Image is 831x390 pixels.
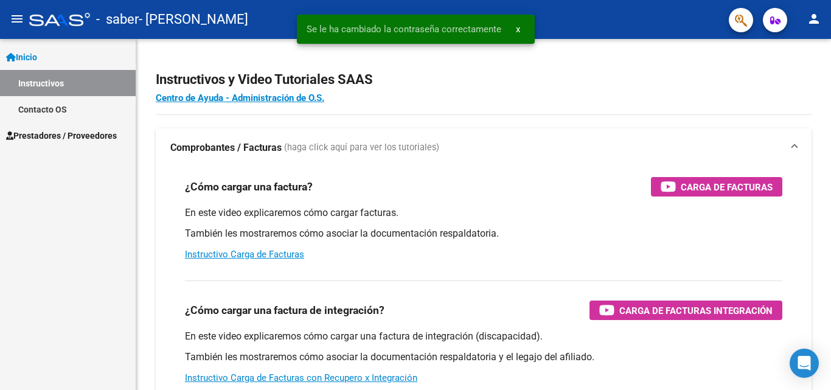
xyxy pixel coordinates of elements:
a: Instructivo Carga de Facturas [185,249,304,260]
h3: ¿Cómo cargar una factura? [185,178,313,195]
h3: ¿Cómo cargar una factura de integración? [185,302,384,319]
p: En este video explicaremos cómo cargar una factura de integración (discapacidad). [185,330,782,343]
mat-icon: person [807,12,821,26]
h2: Instructivos y Video Tutoriales SAAS [156,68,812,91]
span: Carga de Facturas [681,179,773,195]
span: Se le ha cambiado la contraseña correctamente [307,23,501,35]
p: También les mostraremos cómo asociar la documentación respaldatoria. [185,227,782,240]
mat-expansion-panel-header: Comprobantes / Facturas (haga click aquí para ver los tutoriales) [156,128,812,167]
span: Inicio [6,50,37,64]
mat-icon: menu [10,12,24,26]
button: Carga de Facturas Integración [589,301,782,320]
span: Carga de Facturas Integración [619,303,773,318]
span: - saber [96,6,139,33]
button: x [506,18,530,40]
button: Carga de Facturas [651,177,782,197]
span: x [516,24,520,35]
p: También les mostraremos cómo asociar la documentación respaldatoria y el legajo del afiliado. [185,350,782,364]
a: Centro de Ayuda - Administración de O.S. [156,92,324,103]
p: En este video explicaremos cómo cargar facturas. [185,206,782,220]
strong: Comprobantes / Facturas [170,141,282,155]
a: Instructivo Carga de Facturas con Recupero x Integración [185,372,417,383]
span: Prestadores / Proveedores [6,129,117,142]
span: (haga click aquí para ver los tutoriales) [284,141,439,155]
div: Open Intercom Messenger [790,349,819,378]
span: - [PERSON_NAME] [139,6,248,33]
